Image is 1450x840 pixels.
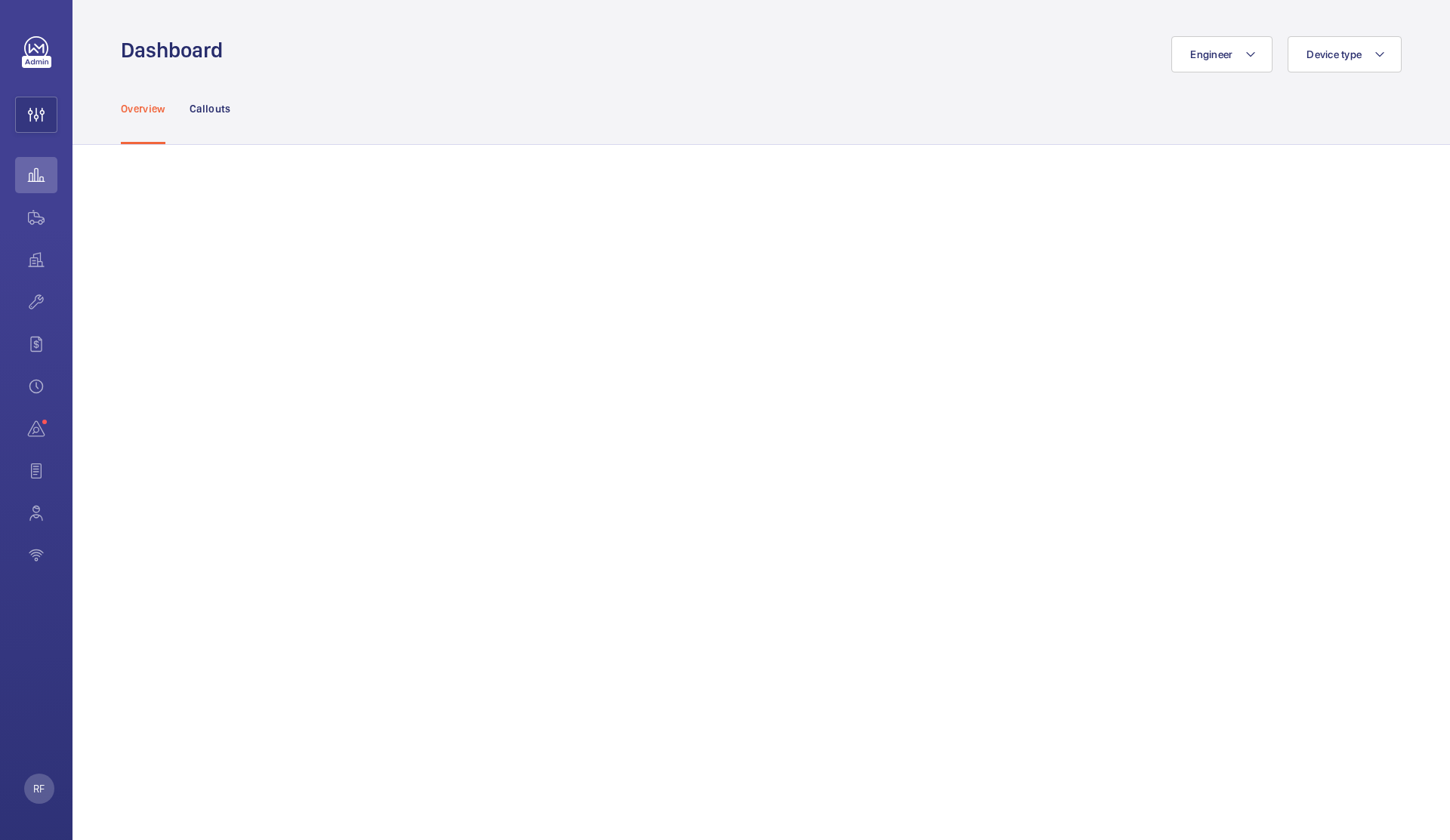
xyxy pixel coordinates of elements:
[190,101,231,116] p: Callouts
[1307,48,1362,60] span: Device type
[1190,48,1232,60] span: Engineer
[121,101,165,116] p: Overview
[1171,36,1273,72] button: Engineer
[121,36,232,64] h1: Dashboard
[1288,36,1402,72] button: Device type
[33,781,45,796] p: RF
